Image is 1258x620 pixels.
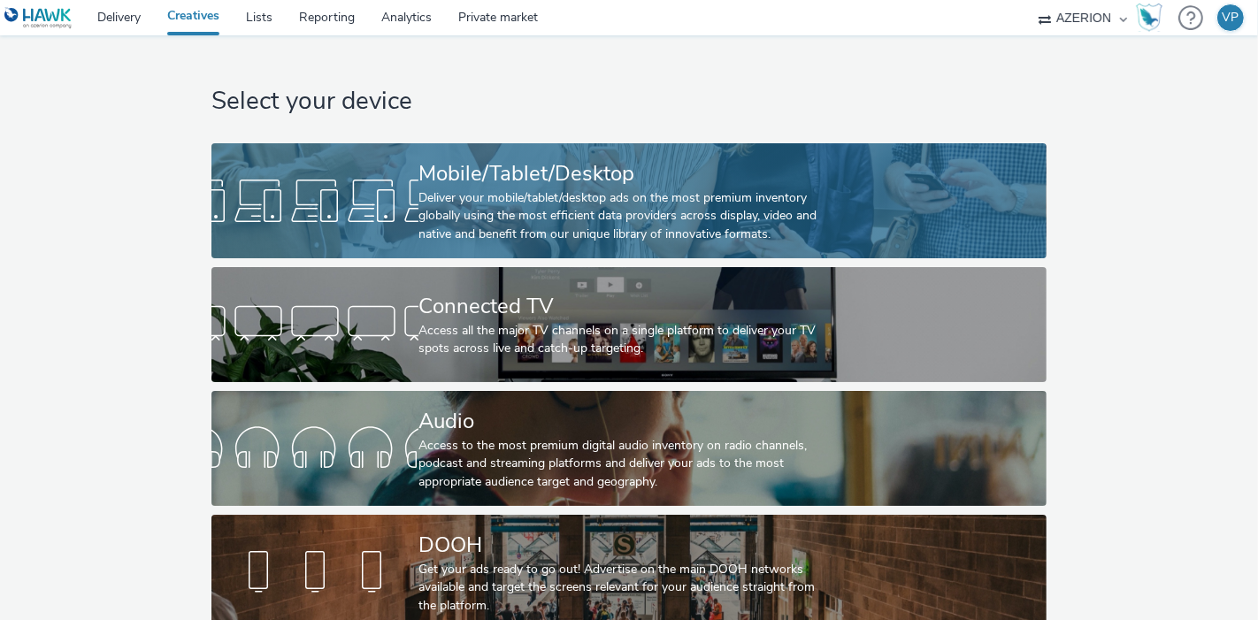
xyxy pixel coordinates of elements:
a: Hawk Academy [1136,4,1170,32]
div: Deliver your mobile/tablet/desktop ads on the most premium inventory globally using the most effi... [418,189,832,243]
div: Connected TV [418,291,832,322]
div: VP [1223,4,1239,31]
a: AudioAccess to the most premium digital audio inventory on radio channels, podcast and streaming ... [211,391,1046,506]
a: Connected TVAccess all the major TV channels on a single platform to deliver your TV spots across... [211,267,1046,382]
div: DOOH [418,530,832,561]
div: Audio [418,406,832,437]
div: Get your ads ready to go out! Advertise on the main DOOH networks available and target the screen... [418,561,832,615]
a: Mobile/Tablet/DesktopDeliver your mobile/tablet/desktop ads on the most premium inventory globall... [211,143,1046,258]
div: Access to the most premium digital audio inventory on radio channels, podcast and streaming platf... [418,437,832,491]
div: Mobile/Tablet/Desktop [418,158,832,189]
img: undefined Logo [4,7,73,29]
div: Access all the major TV channels on a single platform to deliver your TV spots across live and ca... [418,322,832,358]
img: Hawk Academy [1136,4,1162,32]
h1: Select your device [211,85,1046,119]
